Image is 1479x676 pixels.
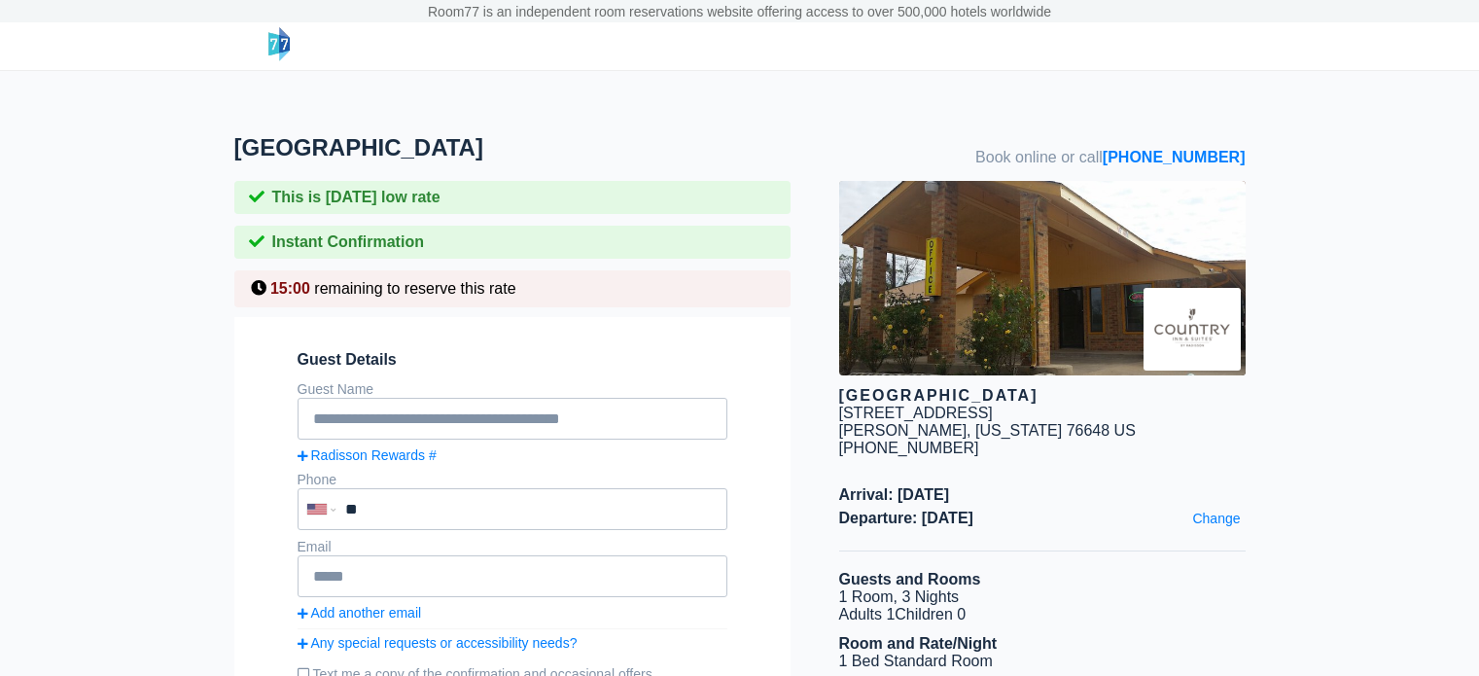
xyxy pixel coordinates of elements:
[839,422,971,439] span: [PERSON_NAME],
[270,280,310,297] span: 15:00
[298,351,727,369] span: Guest Details
[234,181,791,214] div: This is [DATE] low rate
[1187,506,1245,531] a: Change
[1144,288,1241,371] img: Brand logo for Westworld Country Inn
[268,27,290,61] img: logo-header-small.png
[298,539,332,554] label: Email
[298,635,727,651] a: Any special requests or accessibility needs?
[1067,422,1110,439] span: 76648
[839,486,1246,504] span: Arrival: [DATE]
[975,422,1062,439] span: [US_STATE]
[1103,149,1246,165] a: [PHONE_NUMBER]
[839,387,1246,405] div: [GEOGRAPHIC_DATA]
[314,280,515,297] span: remaining to reserve this rate
[975,149,1245,166] span: Book online or call
[298,447,727,463] a: Radisson Rewards #
[234,134,839,161] h1: [GEOGRAPHIC_DATA]
[839,588,1246,606] li: 1 Room, 3 Nights
[1114,422,1136,439] span: US
[839,653,1246,670] li: 1 Bed Standard Room
[839,606,1246,623] li: Adults 1
[839,635,998,652] b: Room and Rate/Night
[839,510,1246,527] span: Departure: [DATE]
[839,571,981,587] b: Guests and Rooms
[298,472,336,487] label: Phone
[298,381,374,397] label: Guest Name
[234,226,791,259] div: Instant Confirmation
[839,440,1246,457] div: [PHONE_NUMBER]
[839,181,1246,375] img: hotel image
[299,490,340,528] div: United States: +1
[298,605,727,621] a: Add another email
[895,606,966,623] span: Children 0
[839,405,993,422] div: [STREET_ADDRESS]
